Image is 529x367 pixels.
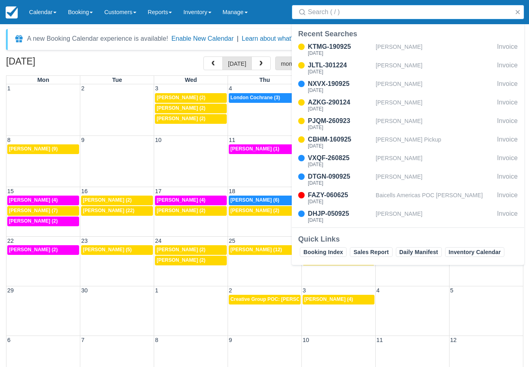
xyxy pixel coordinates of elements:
[155,196,227,205] a: [PERSON_NAME] (4)
[308,209,372,219] div: DHJP-050925
[228,85,233,92] span: 4
[37,77,49,83] span: Mon
[229,93,301,103] a: London Cochrane (3)
[157,208,205,213] span: [PERSON_NAME] (2)
[9,208,58,213] span: [PERSON_NAME] (7)
[350,247,392,257] a: Sales Report
[308,5,511,19] input: Search ( / )
[292,42,524,57] a: KTMG-190925[DATE][PERSON_NAME]Invoice
[80,287,88,294] span: 30
[376,79,494,94] div: [PERSON_NAME]
[81,196,153,205] a: [PERSON_NAME] (2)
[275,56,303,70] button: month
[497,209,518,224] div: Invoice
[497,98,518,113] div: Invoice
[154,188,162,194] span: 17
[157,257,205,263] span: [PERSON_NAME] (2)
[154,137,162,143] span: 10
[308,153,372,163] div: VXQF-260825
[376,337,384,343] span: 11
[6,337,11,343] span: 6
[9,247,58,252] span: [PERSON_NAME] (2)
[308,79,372,89] div: NXVX-190925
[155,93,227,103] a: [PERSON_NAME] (2)
[155,104,227,113] a: [PERSON_NAME] (2)
[450,287,454,294] span: 5
[155,206,227,216] a: [PERSON_NAME] (2)
[376,116,494,131] div: [PERSON_NAME]
[6,137,11,143] span: 8
[292,153,524,169] a: VXQF-260825[DATE][PERSON_NAME]Invoice
[80,137,85,143] span: 9
[308,69,372,74] div: [DATE]
[229,245,301,255] a: [PERSON_NAME] (12)
[9,218,58,224] span: [PERSON_NAME] (2)
[228,287,233,294] span: 2
[230,208,279,213] span: [PERSON_NAME] (2)
[308,51,372,56] div: [DATE]
[308,181,372,186] div: [DATE]
[230,247,282,252] span: [PERSON_NAME] (12)
[7,206,79,216] a: [PERSON_NAME] (7)
[9,197,58,203] span: [PERSON_NAME] (4)
[80,238,88,244] span: 23
[376,287,381,294] span: 4
[292,190,524,206] a: FAZY-060625[DATE]Baicells Americas POC [PERSON_NAME]Invoice
[308,42,372,52] div: KTMG-190925
[83,247,132,252] span: [PERSON_NAME] (5)
[154,337,159,343] span: 8
[308,106,372,111] div: [DATE]
[308,199,372,204] div: [DATE]
[376,209,494,224] div: [PERSON_NAME]
[497,135,518,150] div: Invoice
[228,188,236,194] span: 18
[445,247,504,257] a: Inventory Calendar
[230,95,280,100] span: London Cochrane (3)
[497,116,518,131] div: Invoice
[242,35,309,42] a: Learn about what's new
[7,217,79,226] a: [PERSON_NAME] (2)
[308,218,372,223] div: [DATE]
[157,247,205,252] span: [PERSON_NAME] (2)
[298,234,518,244] div: Quick Links
[376,98,494,113] div: [PERSON_NAME]
[229,196,301,205] a: [PERSON_NAME] (6)
[450,337,458,343] span: 12
[497,190,518,206] div: Invoice
[154,287,159,294] span: 1
[300,247,347,257] a: Booking Index
[376,60,494,76] div: [PERSON_NAME]
[303,295,374,304] a: [PERSON_NAME] (4)
[497,153,518,169] div: Invoice
[292,60,524,76] a: JLTL-301224[DATE][PERSON_NAME]Invoice
[497,60,518,76] div: Invoice
[185,77,197,83] span: Wed
[308,172,372,181] div: DTGN-090925
[155,245,227,255] a: [PERSON_NAME] (2)
[292,79,524,94] a: NXVX-190925[DATE][PERSON_NAME]Invoice
[230,296,330,302] span: Creative Group POC: [PERSON_NAME] (4)
[27,34,168,44] div: A new Booking Calendar experience is available!
[308,135,372,144] div: CBHM-160925
[376,135,494,150] div: [PERSON_NAME] Pickup
[6,238,15,244] span: 22
[292,116,524,131] a: PJQM-260923[DATE][PERSON_NAME]Invoice
[7,144,79,154] a: [PERSON_NAME] (9)
[83,208,134,213] span: [PERSON_NAME] (22)
[6,287,15,294] span: 29
[157,197,205,203] span: [PERSON_NAME] (4)
[304,296,353,302] span: [PERSON_NAME] (4)
[376,153,494,169] div: [PERSON_NAME]
[229,144,301,154] a: [PERSON_NAME] (1)
[80,85,85,92] span: 2
[154,85,159,92] span: 3
[157,95,205,100] span: [PERSON_NAME] (2)
[83,197,132,203] span: [PERSON_NAME] (2)
[292,172,524,187] a: DTGN-090925[DATE][PERSON_NAME]Invoice
[155,256,227,265] a: [PERSON_NAME] (2)
[81,206,153,216] a: [PERSON_NAME] (22)
[292,209,524,224] a: DHJP-050925[DATE][PERSON_NAME]Invoice
[376,190,494,206] div: Baicells Americas POC [PERSON_NAME]
[376,172,494,187] div: [PERSON_NAME]
[228,137,236,143] span: 11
